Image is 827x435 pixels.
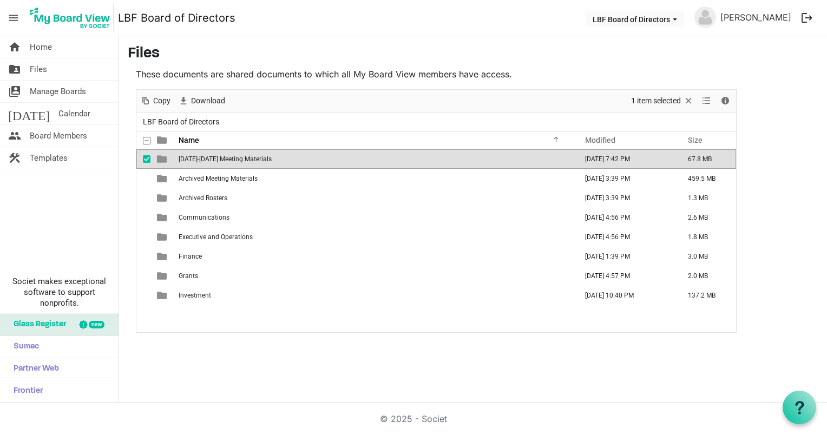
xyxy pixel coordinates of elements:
span: Archived Rosters [179,194,227,202]
span: menu [3,8,24,28]
span: switch_account [8,81,21,102]
td: is template cell column header type [150,227,175,247]
a: My Board View Logo [27,4,118,31]
span: folder_shared [8,58,21,80]
a: [PERSON_NAME] [716,6,796,28]
td: is template cell column header type [150,266,175,286]
button: Selection [629,94,696,108]
span: Glass Register [8,314,66,335]
span: 1 item selected [630,94,682,108]
div: Copy [136,90,174,113]
span: Sumac [8,336,39,358]
span: home [8,36,21,58]
div: new [89,321,104,328]
button: View dropdownbutton [700,94,713,108]
span: Manage Boards [30,81,86,102]
span: Board Members [30,125,87,147]
td: is template cell column header type [150,188,175,208]
span: Modified [585,136,615,144]
span: Name [179,136,199,144]
span: Partner Web [8,358,59,380]
div: Download [174,90,229,113]
td: checkbox [136,169,150,188]
span: construction [8,147,21,169]
span: [DATE] [8,103,50,124]
p: These documents are shared documents to which all My Board View members have access. [136,68,737,81]
button: LBF Board of Directors dropdownbutton [586,11,684,27]
td: July 25, 2025 3:39 PM column header Modified [574,188,677,208]
td: 3.0 MB is template cell column header Size [677,247,736,266]
span: Grants [179,272,198,280]
td: is template cell column header type [150,286,175,305]
button: logout [796,6,818,29]
td: 67.8 MB is template cell column header Size [677,149,736,169]
td: July 24, 2024 4:56 PM column header Modified [574,227,677,247]
td: July 25, 2025 3:39 PM column header Modified [574,169,677,188]
button: Details [718,94,733,108]
td: 2.0 MB is template cell column header Size [677,266,736,286]
td: 1.3 MB is template cell column header Size [677,188,736,208]
td: October 08, 2025 7:42 PM column header Modified [574,149,677,169]
button: Download [176,94,227,108]
span: Home [30,36,52,58]
span: Calendar [58,103,90,124]
img: no-profile-picture.svg [694,6,716,28]
td: Communications is template cell column header Name [175,208,574,227]
td: Investment is template cell column header Name [175,286,574,305]
td: is template cell column header type [150,247,175,266]
td: is template cell column header type [150,208,175,227]
td: October 01, 2025 1:39 PM column header Modified [574,247,677,266]
td: September 30, 2025 10:40 PM column header Modified [574,286,677,305]
span: Communications [179,214,229,221]
td: Grants is template cell column header Name [175,266,574,286]
span: Templates [30,147,68,169]
td: checkbox [136,247,150,266]
td: Archived Rosters is template cell column header Name [175,188,574,208]
span: Investment [179,292,211,299]
td: checkbox [136,208,150,227]
td: is template cell column header type [150,169,175,188]
div: Details [716,90,734,113]
span: Executive and Operations [179,233,253,241]
td: Finance is template cell column header Name [175,247,574,266]
div: Clear selection [627,90,698,113]
td: checkbox [136,266,150,286]
span: Finance [179,253,202,260]
td: July 24, 2024 4:56 PM column header Modified [574,208,677,227]
span: LBF Board of Directors [141,115,221,129]
img: My Board View Logo [27,4,114,31]
td: checkbox [136,227,150,247]
span: [DATE]-[DATE] Meeting Materials [179,155,272,163]
td: Executive and Operations is template cell column header Name [175,227,574,247]
span: Download [190,94,226,108]
button: Copy [139,94,173,108]
span: people [8,125,21,147]
td: is template cell column header type [150,149,175,169]
td: Archived Meeting Materials is template cell column header Name [175,169,574,188]
td: 137.2 MB is template cell column header Size [677,286,736,305]
td: checkbox [136,149,150,169]
a: © 2025 - Societ [380,413,447,424]
td: 2.6 MB is template cell column header Size [677,208,736,227]
td: 2025-2026 Meeting Materials is template cell column header Name [175,149,574,169]
span: Frontier [8,380,43,402]
span: Size [688,136,703,144]
span: Copy [152,94,172,108]
td: 1.8 MB is template cell column header Size [677,227,736,247]
td: 459.5 MB is template cell column header Size [677,169,736,188]
span: Archived Meeting Materials [179,175,258,182]
h3: Files [128,45,818,63]
span: Societ makes exceptional software to support nonprofits. [5,276,114,308]
td: checkbox [136,188,150,208]
span: Files [30,58,47,80]
td: checkbox [136,286,150,305]
td: July 24, 2024 4:57 PM column header Modified [574,266,677,286]
div: View [698,90,716,113]
a: LBF Board of Directors [118,7,235,29]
